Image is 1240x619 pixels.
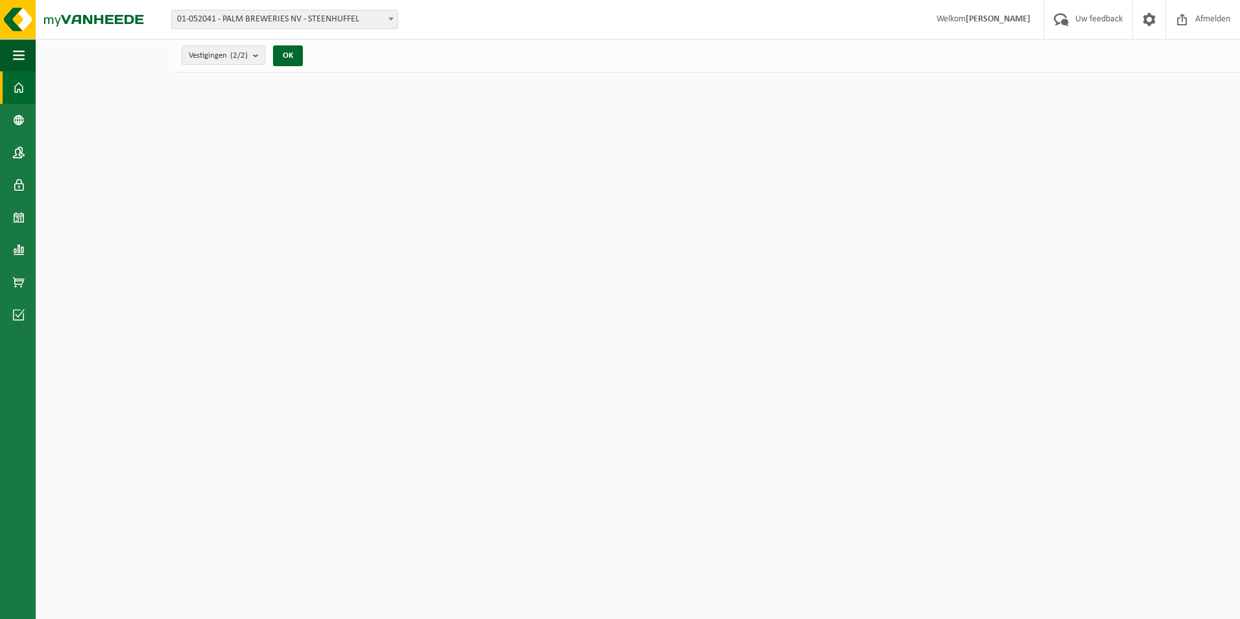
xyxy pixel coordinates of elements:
span: 01-052041 - PALM BREWERIES NV - STEENHUFFEL [172,10,398,29]
span: 01-052041 - PALM BREWERIES NV - STEENHUFFEL [171,10,398,29]
button: Vestigingen(2/2) [182,45,265,65]
count: (2/2) [230,51,248,60]
span: Vestigingen [189,46,248,66]
button: OK [273,45,303,66]
strong: [PERSON_NAME] [966,14,1031,24]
